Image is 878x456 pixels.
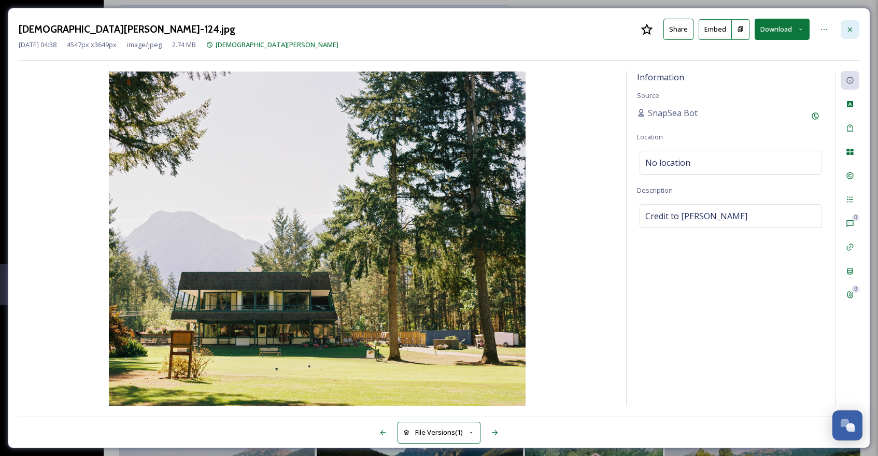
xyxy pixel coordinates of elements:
[648,107,698,119] span: SnapSea Bot
[637,72,684,83] span: Information
[645,156,690,169] span: No location
[637,91,659,100] span: Source
[216,40,338,49] span: [DEMOGRAPHIC_DATA][PERSON_NAME]
[699,19,732,40] button: Embed
[172,40,196,50] span: 2.74 MB
[832,410,862,440] button: Open Chat
[398,422,480,443] button: File Versions(1)
[19,22,235,37] h3: [DEMOGRAPHIC_DATA][PERSON_NAME]-124.jpg
[19,40,56,50] span: [DATE] 04:38
[645,210,747,222] span: Credit to [PERSON_NAME]
[637,186,673,195] span: Description
[67,40,117,50] span: 4547 px x 3649 px
[127,40,162,50] span: image/jpeg
[663,19,693,40] button: Share
[755,19,810,40] button: Download
[637,132,663,141] span: Location
[852,214,859,221] div: 0
[852,286,859,293] div: 0
[19,72,616,406] img: Christian%20Ward-124.jpg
